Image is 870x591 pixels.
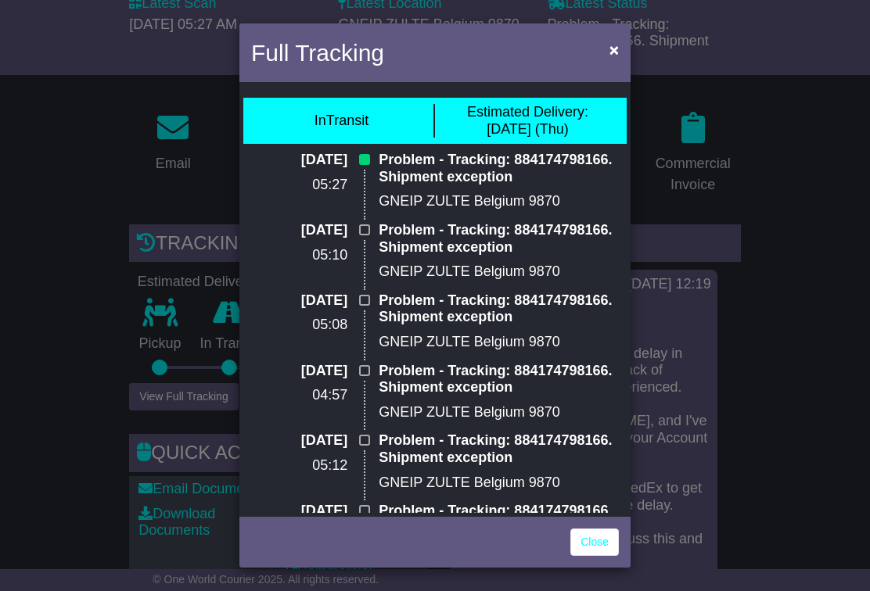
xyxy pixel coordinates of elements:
[379,263,619,281] p: GNEIP ZULTE Belgium 9870
[251,363,347,380] p: [DATE]
[379,475,619,492] p: GNEIP ZULTE Belgium 9870
[379,334,619,351] p: GNEIP ZULTE Belgium 9870
[251,457,347,475] p: 05:12
[379,503,619,536] p: Problem - Tracking: 884174798166. Shipment exception
[609,41,619,59] span: ×
[379,292,619,326] p: Problem - Tracking: 884174798166. Shipment exception
[251,222,347,239] p: [DATE]
[379,432,619,466] p: Problem - Tracking: 884174798166. Shipment exception
[602,34,627,66] button: Close
[379,404,619,421] p: GNEIP ZULTE Belgium 9870
[379,222,619,256] p: Problem - Tracking: 884174798166. Shipment exception
[251,317,347,334] p: 05:08
[251,432,347,450] p: [DATE]
[379,152,619,185] p: Problem - Tracking: 884174798166. Shipment exception
[467,104,588,120] span: Estimated Delivery:
[251,387,347,404] p: 04:57
[467,104,588,138] div: [DATE] (Thu)
[251,247,347,264] p: 05:10
[251,503,347,520] p: [DATE]
[379,363,619,396] p: Problem - Tracking: 884174798166. Shipment exception
[251,292,347,310] p: [DATE]
[251,152,347,169] p: [DATE]
[315,113,368,130] div: InTransit
[251,177,347,194] p: 05:27
[251,35,384,70] h4: Full Tracking
[570,528,619,556] a: Close
[379,193,619,210] p: GNEIP ZULTE Belgium 9870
